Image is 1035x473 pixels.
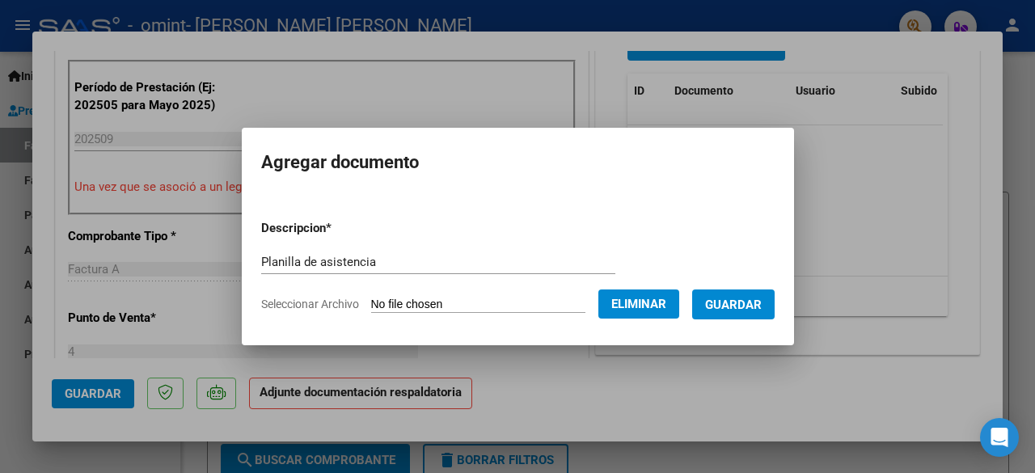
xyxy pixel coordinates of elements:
[261,219,416,238] p: Descripcion
[261,147,775,178] h2: Agregar documento
[980,418,1019,457] div: Open Intercom Messenger
[261,298,359,310] span: Seleccionar Archivo
[692,289,775,319] button: Guardar
[705,298,762,312] span: Guardar
[598,289,679,319] button: Eliminar
[611,297,666,311] span: Eliminar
